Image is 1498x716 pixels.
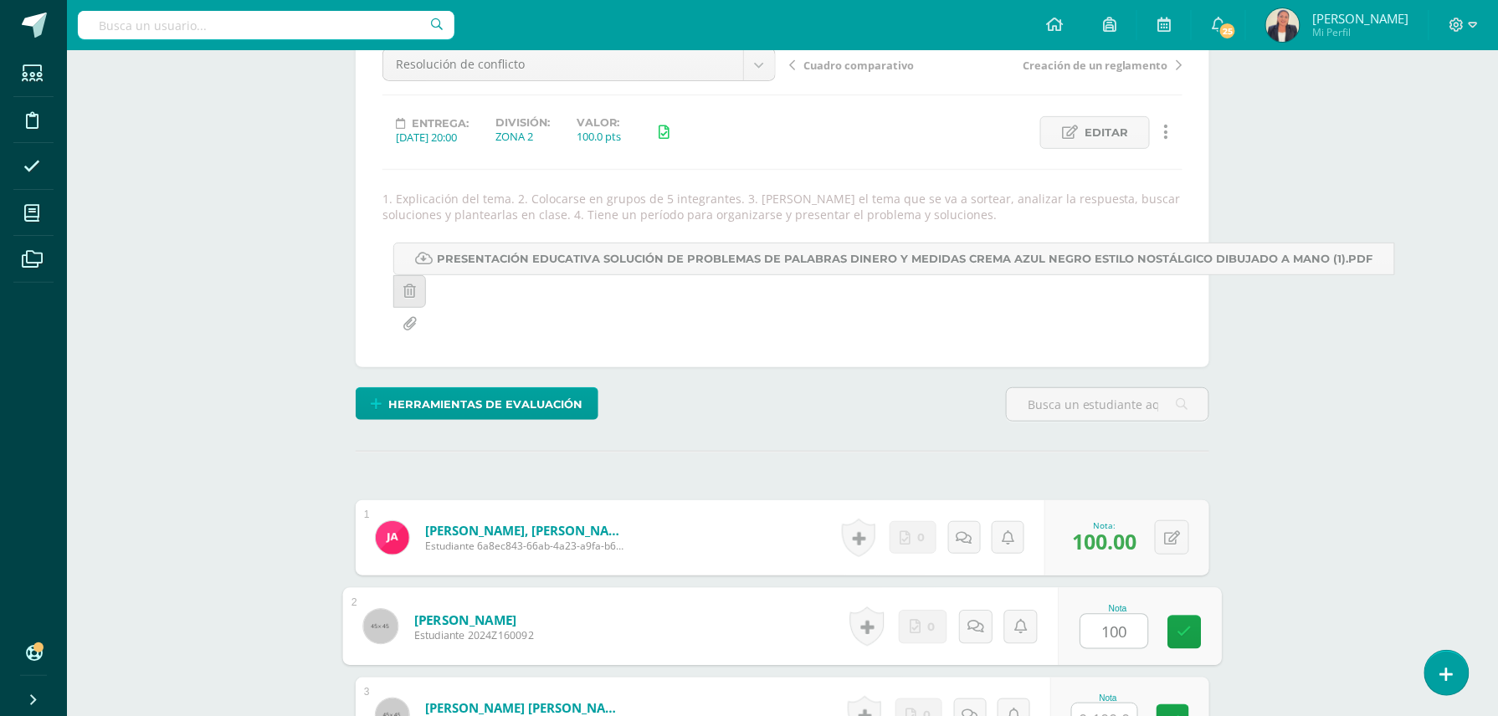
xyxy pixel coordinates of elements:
span: Editar [1085,117,1128,148]
img: 9a9e6e5cfd74655d445a6fc0b991bc09.png [376,521,409,555]
span: Mi Perfil [1312,25,1408,39]
div: ZONA 2 [495,129,550,144]
div: 100.0 pts [577,129,621,144]
label: División: [495,116,550,129]
span: Herramientas de evaluación [389,389,583,420]
span: 25 [1218,22,1237,40]
span: Estudiante 2024Z160092 [414,628,534,643]
div: Nota: [1072,519,1136,531]
a: Presentación Educativa Solución de Problemas de Palabras Dinero y Medidas Crema Azul Negro Estilo... [393,243,1395,275]
input: 0-100.0 [1081,615,1148,648]
img: 45x45 [363,609,398,643]
div: Nota [1071,693,1145,703]
input: Busca un estudiante aquí... [1007,388,1208,421]
a: Resolución de conflicto [383,49,775,80]
div: 1. Explicación del tema. 2. Colocarse en grupos de 5 integrantes. 3. [PERSON_NAME] el tema que se... [376,191,1189,222]
img: 8bc7430e3f8928aa100dcf47602cf1d2.png [1266,8,1300,42]
span: Entrega: [412,117,469,130]
a: [PERSON_NAME], [PERSON_NAME] [425,522,626,539]
label: Valor: [577,116,621,129]
span: Resolución de conflicto [396,49,731,80]
input: Busca un usuario... [78,11,454,39]
div: [DATE] 20:00 [396,130,469,145]
a: [PERSON_NAME] [PERSON_NAME] [425,699,626,716]
span: Estudiante 6a8ec843-66ab-4a23-a9fa-b62eda59c0ad [425,539,626,553]
span: 100.00 [1072,527,1136,555]
div: Nota [1080,604,1157,613]
span: Cuadro comparativo [803,58,914,73]
a: Creación de un reglamento [986,56,1182,73]
a: Cuadro comparativo [789,56,986,73]
a: [PERSON_NAME] [414,611,534,628]
span: [PERSON_NAME] [1312,10,1408,27]
span: Creación de un reglamento [1023,58,1168,73]
a: Herramientas de evaluación [356,387,598,420]
span: 0 [918,522,926,553]
span: 0 [928,611,936,642]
